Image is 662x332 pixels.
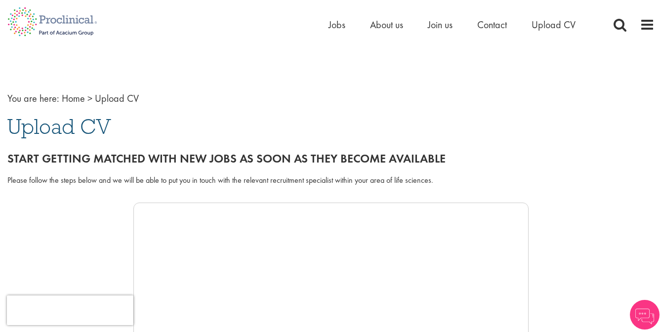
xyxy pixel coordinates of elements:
[7,152,655,165] h2: Start getting matched with new jobs as soon as they become available
[370,18,403,31] a: About us
[532,18,576,31] a: Upload CV
[7,295,133,325] iframe: reCAPTCHA
[62,92,85,105] a: breadcrumb link
[7,92,59,105] span: You are here:
[7,175,655,186] div: Please follow the steps below and we will be able to put you in touch with the relevant recruitme...
[87,92,92,105] span: >
[630,300,660,330] img: Chatbot
[329,18,345,31] a: Jobs
[7,113,111,140] span: Upload CV
[477,18,507,31] a: Contact
[95,92,139,105] span: Upload CV
[428,18,453,31] a: Join us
